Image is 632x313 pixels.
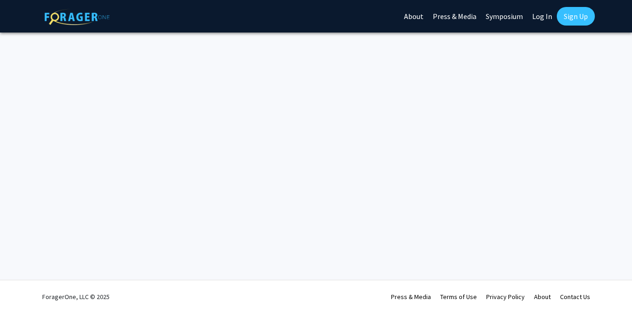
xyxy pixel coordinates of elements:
[391,293,431,301] a: Press & Media
[534,293,551,301] a: About
[42,280,110,313] div: ForagerOne, LLC © 2025
[560,293,590,301] a: Contact Us
[440,293,477,301] a: Terms of Use
[45,9,110,25] img: ForagerOne Logo
[557,7,595,26] a: Sign Up
[486,293,525,301] a: Privacy Policy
